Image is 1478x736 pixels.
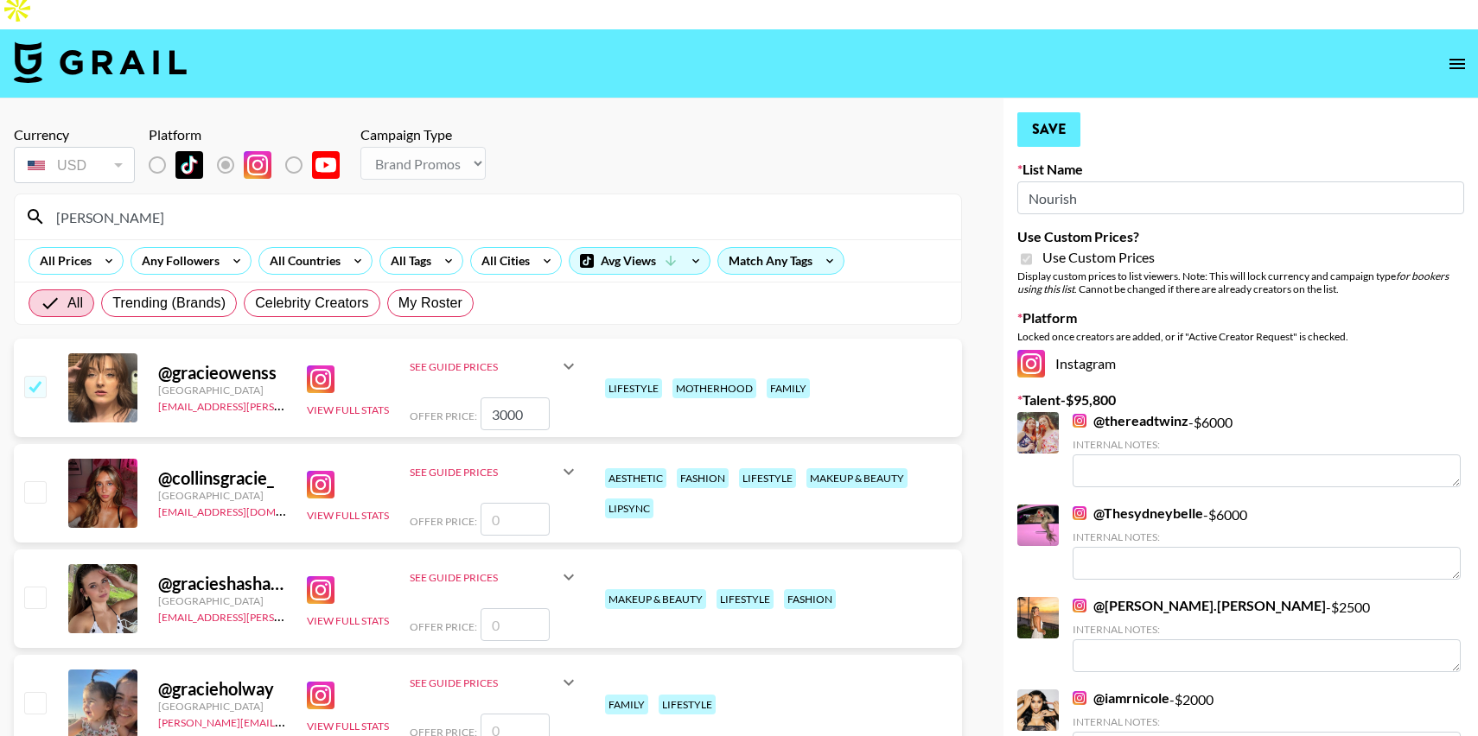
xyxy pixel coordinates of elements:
[410,676,558,689] div: See Guide Prices
[605,468,666,488] div: aesthetic
[307,471,334,498] img: Instagram
[360,126,486,143] div: Campaign Type
[677,468,729,488] div: fashion
[1017,161,1464,178] label: List Name
[158,489,286,502] div: [GEOGRAPHIC_DATA]
[149,147,354,183] div: List locked to Instagram.
[158,700,286,713] div: [GEOGRAPHIC_DATA]
[410,556,579,598] div: See Guide Prices
[1073,623,1461,636] div: Internal Notes:
[131,248,223,274] div: Any Followers
[158,607,414,624] a: [EMAIL_ADDRESS][PERSON_NAME][DOMAIN_NAME]
[255,293,369,314] span: Celebrity Creators
[739,468,796,488] div: lifestyle
[1017,228,1464,245] label: Use Custom Prices?
[471,248,533,274] div: All Cities
[1017,391,1464,409] label: Talent - $ 95,800
[1017,270,1464,295] div: Display custom prices to list viewers. Note: This will lock currency and campaign type . Cannot b...
[112,293,226,314] span: Trending (Brands)
[410,662,579,703] div: See Guide Prices
[659,695,716,714] div: lifestyle
[1073,597,1461,672] div: - $ 2500
[1073,412,1461,487] div: - $ 6000
[67,293,83,314] span: All
[158,467,286,489] div: @ collinsgracie_
[307,576,334,604] img: Instagram
[1073,691,1086,705] img: Instagram
[380,248,435,274] div: All Tags
[158,502,332,518] a: [EMAIL_ADDRESS][DOMAIN_NAME]
[307,614,389,627] button: View Full Stats
[605,498,653,518] div: lipsync
[672,378,756,398] div: motherhood
[1073,504,1461,580] div: - $ 6000
[1017,330,1464,343] div: Locked once creators are added, or if "Active Creator Request" is checked.
[158,594,286,607] div: [GEOGRAPHIC_DATA]
[1073,689,1169,707] a: @iamrnicole
[1017,112,1080,147] button: Save
[158,397,414,413] a: [EMAIL_ADDRESS][PERSON_NAME][DOMAIN_NAME]
[410,360,558,373] div: See Guide Prices
[46,203,951,231] input: Search by User Name
[410,346,579,387] div: See Guide Prices
[307,403,389,416] button: View Full Stats
[1073,438,1461,451] div: Internal Notes:
[1017,309,1464,327] label: Platform
[1073,597,1326,614] a: @[PERSON_NAME].[PERSON_NAME]
[718,248,844,274] div: Match Any Tags
[1042,249,1155,266] span: Use Custom Prices
[1073,506,1086,520] img: Instagram
[1017,350,1045,378] img: Instagram
[158,713,414,729] a: [PERSON_NAME][EMAIL_ADDRESS][DOMAIN_NAME]
[570,248,710,274] div: Avg Views
[1440,47,1475,81] button: open drawer
[1073,412,1188,429] a: @thereadtwinz
[259,248,344,274] div: All Countries
[410,409,477,422] span: Offer Price:
[1017,350,1464,378] div: Instagram
[481,608,550,641] input: 0
[158,362,286,384] div: @ gracieowenss
[605,589,706,609] div: makeup & beauty
[410,620,477,633] span: Offer Price:
[410,515,477,528] span: Offer Price:
[717,589,774,609] div: lifestyle
[14,143,135,187] div: Currency is locked to USD
[605,695,648,714] div: family
[307,720,389,733] button: View Full Stats
[312,151,340,179] img: YouTube
[481,397,550,430] input: 0
[1073,414,1086,428] img: Instagram
[29,248,95,274] div: All Prices
[806,468,908,488] div: makeup & beauty
[1073,599,1086,612] img: Instagram
[1073,504,1203,522] a: @Thesydneybelle
[1017,270,1449,295] em: for bookers using this list
[244,151,271,179] img: Instagram
[307,509,389,522] button: View Full Stats
[767,378,810,398] div: family
[410,451,579,492] div: See Guide Prices
[784,589,836,609] div: fashion
[605,378,662,398] div: lifestyle
[481,503,550,536] input: 0
[158,678,286,700] div: @ gracieholway
[17,150,131,181] div: USD
[1073,715,1461,728] div: Internal Notes:
[158,573,286,594] div: @ gracieshashack
[1073,530,1461,543] div: Internal Notes:
[175,151,203,179] img: TikTok
[14,41,187,83] img: Grail Talent
[158,384,286,397] div: [GEOGRAPHIC_DATA]
[149,126,354,143] div: Platform
[307,682,334,709] img: Instagram
[14,126,135,143] div: Currency
[398,293,462,314] span: My Roster
[307,365,334,393] img: Instagram
[410,571,558,584] div: See Guide Prices
[410,466,558,479] div: See Guide Prices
